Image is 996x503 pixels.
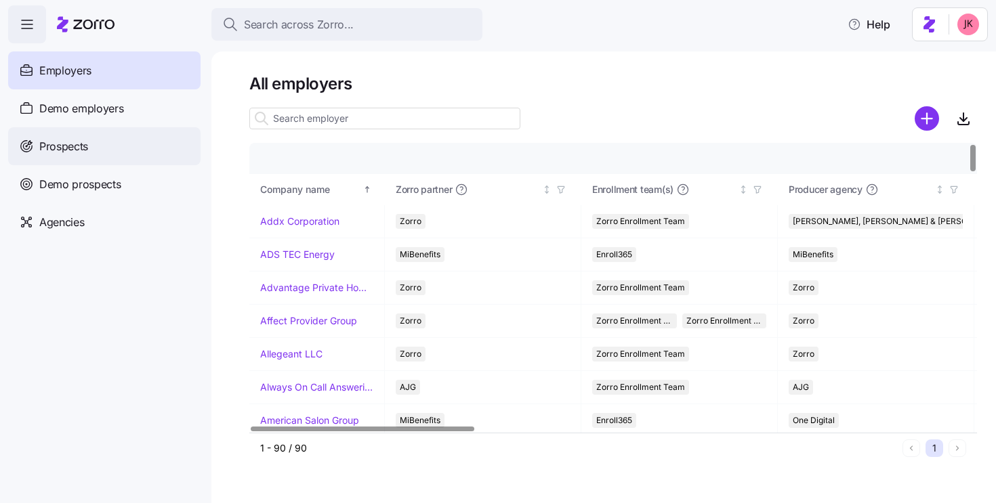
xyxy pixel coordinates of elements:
span: Zorro partner [396,183,452,196]
span: Zorro Enrollment Team [596,313,673,328]
img: 19f1c8dceb8a17c03adbc41d53a5807f [957,14,979,35]
a: Advantage Private Home Care [260,281,373,294]
span: Zorro [400,313,421,328]
span: Zorro [793,347,814,362]
span: Enroll365 [596,247,632,262]
div: Sorted ascending [362,185,372,194]
a: Allegeant LLC [260,347,323,361]
span: Enrollment team(s) [592,183,673,196]
th: Company nameSorted ascending [249,174,385,205]
div: Company name [260,182,360,197]
span: Zorro Enrollment Team [596,214,685,229]
h1: All employers [249,73,977,94]
span: Enroll365 [596,413,632,428]
span: Search across Zorro... [244,16,354,33]
span: Zorro [400,214,421,229]
div: Not sorted [935,185,945,194]
span: Demo prospects [39,176,121,193]
span: Zorro Enrollment Team [596,347,685,362]
a: American Salon Group [260,414,359,427]
span: Agencies [39,214,84,231]
span: Zorro Enrollment Experts [686,313,763,328]
button: 1 [926,439,943,457]
a: Always On Call Answering Service [260,380,373,394]
div: Not sorted [739,185,748,194]
span: MiBenefits [400,413,440,428]
span: Help [848,16,890,32]
span: Zorro [400,347,421,362]
span: Zorro Enrollment Team [596,280,685,295]
div: Not sorted [542,185,552,194]
button: Previous page [902,439,920,457]
span: MiBenefits [793,247,833,262]
span: Producer agency [789,183,863,196]
a: Demo employers [8,89,201,127]
a: Employers [8,51,201,89]
span: AJG [793,380,809,395]
button: Search across Zorro... [211,8,482,41]
span: AJG [400,380,416,395]
span: Employers [39,62,91,79]
span: Zorro [793,280,814,295]
button: Next page [949,439,966,457]
span: Demo employers [39,100,124,117]
span: Zorro [793,313,814,328]
span: MiBenefits [400,247,440,262]
span: One Digital [793,413,835,428]
a: Demo prospects [8,165,201,203]
span: Zorro Enrollment Team [596,380,685,395]
div: 1 - 90 / 90 [260,441,897,455]
th: Zorro partnerNot sorted [385,174,581,205]
svg: add icon [915,106,939,131]
a: Agencies [8,203,201,241]
a: Affect Provider Group [260,314,357,328]
a: Prospects [8,127,201,165]
span: Prospects [39,138,88,155]
span: Zorro [400,280,421,295]
button: Help [837,11,901,38]
a: ADS TEC Energy [260,248,335,261]
a: Addx Corporation [260,215,339,228]
input: Search employer [249,108,520,129]
th: Producer agencyNot sorted [778,174,974,205]
th: Enrollment team(s)Not sorted [581,174,778,205]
